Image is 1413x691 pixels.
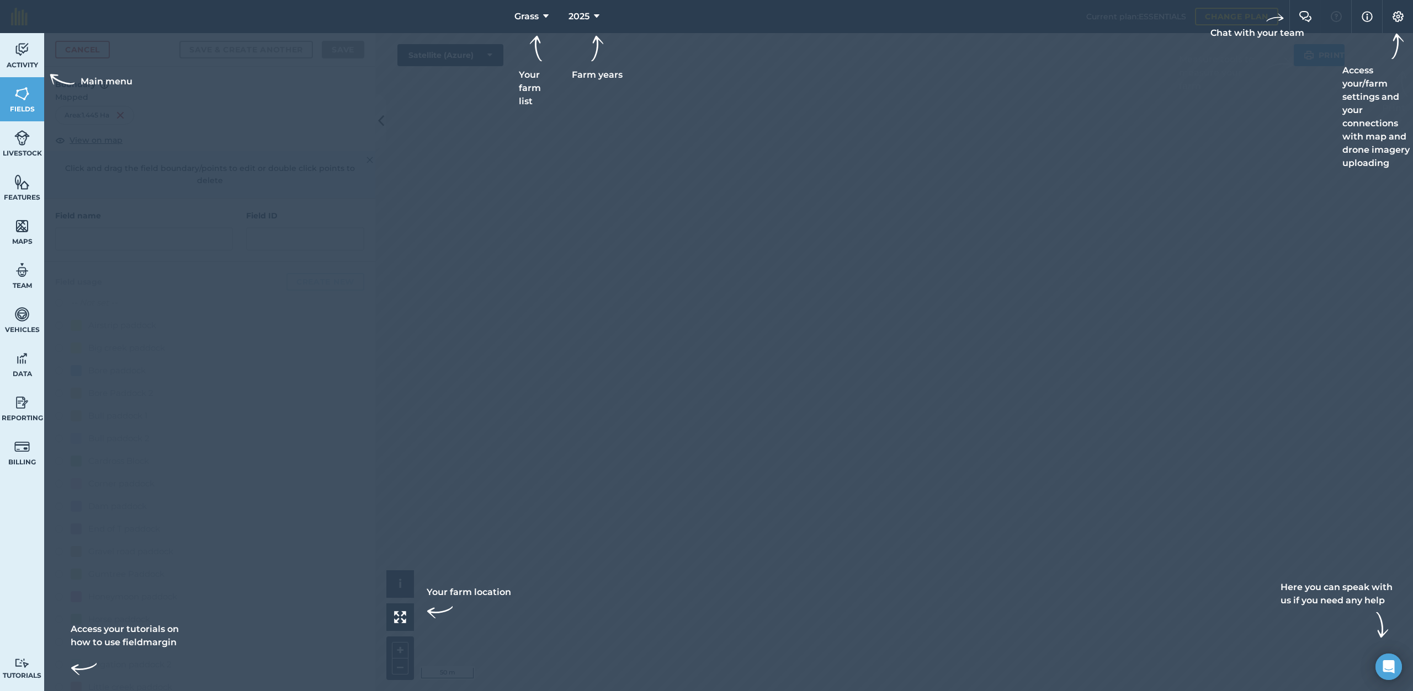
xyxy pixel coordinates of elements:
img: svg+xml;base64,PHN2ZyB4bWxucz0iaHR0cDovL3d3dy53My5vcmcvMjAwMC9zdmciIHdpZHRoPSI1NiIgaGVpZ2h0PSI2MC... [14,85,30,102]
img: svg+xml;base64,PHN2ZyB4bWxucz0iaHR0cDovL3d3dy53My5vcmcvMjAwMC9zdmciIHdpZHRoPSI1NiIgaGVpZ2h0PSI2MC... [14,218,30,234]
img: svg+xml;base64,PD94bWwgdmVyc2lvbj0iMS4wIiBlbmNvZGluZz0idXRmLTgiPz4KPCEtLSBHZW5lcmF0b3I6IEFkb2JlIE... [14,262,30,278]
img: svg+xml;base64,PD94bWwgdmVyc2lvbj0iMS4wIiBlbmNvZGluZz0idXRmLTgiPz4KPCEtLSBHZW5lcmF0b3I6IEFkb2JlIE... [14,350,30,367]
img: svg+xml;base64,PHN2ZyB4bWxucz0iaHR0cDovL3d3dy53My5vcmcvMjAwMC9zdmciIHdpZHRoPSI1NiIgaGVpZ2h0PSI2MC... [14,174,30,190]
img: svg+xml;base64,PD94bWwgdmVyc2lvbj0iMS4wIiBlbmNvZGluZz0idXRmLTgiPz4KPCEtLSBHZW5lcmF0b3I6IEFkb2JlIE... [14,41,30,58]
div: Chat with your team [1210,9,1304,40]
div: Farm years [566,35,628,82]
img: svg+xml;base64,PD94bWwgdmVyc2lvbj0iMS4wIiBlbmNvZGluZz0idXRmLTgiPz4KPCEtLSBHZW5lcmF0b3I6IEFkb2JlIE... [14,306,30,323]
img: svg+xml;base64,PD94bWwgdmVyc2lvbj0iMS4wIiBlbmNvZGluZz0idXRmLTgiPz4KPCEtLSBHZW5lcmF0b3I6IEFkb2JlIE... [14,658,30,668]
div: Access your tutorials on how to use fieldmargin [71,623,185,682]
span: 2025 [569,10,589,23]
div: Main menu [47,68,132,95]
img: svg+xml;base64,PD94bWwgdmVyc2lvbj0iMS4wIiBlbmNvZGluZz0idXRmLTgiPz4KPCEtLSBHZW5lcmF0b3I6IEFkb2JlIE... [14,130,30,146]
span: Grass [514,10,539,23]
div: Your farm location [427,586,511,625]
div: Open Intercom Messenger [1375,653,1402,680]
img: Two speech bubbles overlapping with the left bubble in the forefront [1299,11,1312,22]
img: svg+xml;base64,PD94bWwgdmVyc2lvbj0iMS4wIiBlbmNvZGluZz0idXRmLTgiPz4KPCEtLSBHZW5lcmF0b3I6IEFkb2JlIE... [14,394,30,411]
div: Your farm list [519,35,553,108]
img: A cog icon [1391,11,1405,22]
img: svg+xml;base64,PD94bWwgdmVyc2lvbj0iMS4wIiBlbmNvZGluZz0idXRmLTgiPz4KPCEtLSBHZW5lcmF0b3I6IEFkb2JlIE... [14,438,30,455]
img: svg+xml;base64,PHN2ZyB4bWxucz0iaHR0cDovL3d3dy53My5vcmcvMjAwMC9zdmciIHdpZHRoPSIxNyIgaGVpZ2h0PSIxNy... [1362,10,1373,23]
img: Four arrows, one pointing top left, one top right, one bottom right and the last bottom left [394,611,406,623]
div: Access your/farm settings and your connections with map and drone imagery uploading [1342,33,1413,170]
div: Here you can speak with us if you need any help [1281,581,1395,638]
button: Your farm location [386,603,414,631]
